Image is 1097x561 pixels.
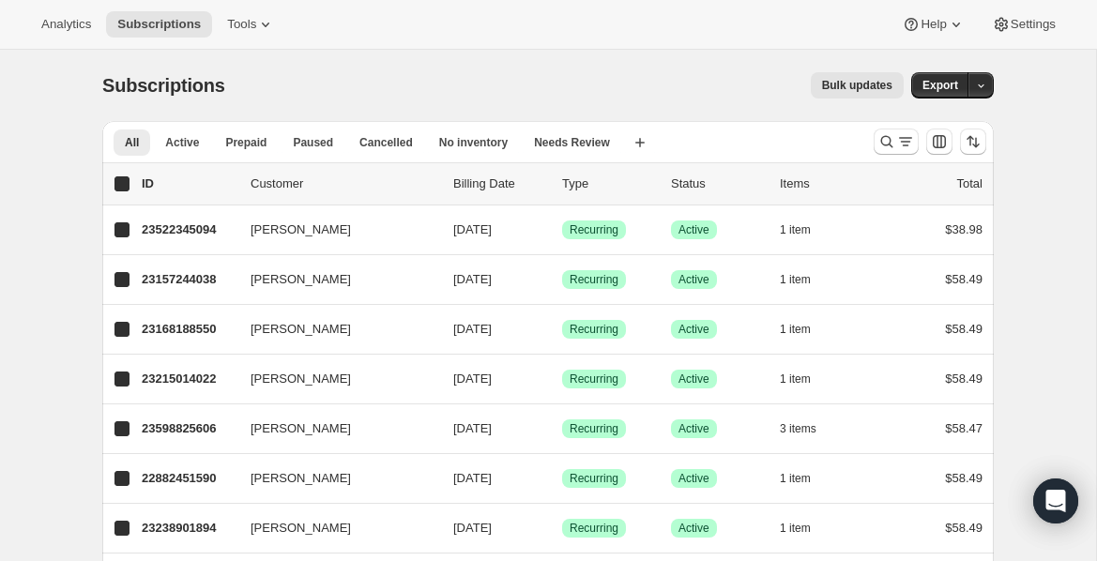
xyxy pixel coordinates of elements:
[570,521,618,536] span: Recurring
[678,322,709,337] span: Active
[142,320,236,339] p: 23168188550
[453,222,492,236] span: [DATE]
[142,266,983,293] div: 23157244038[PERSON_NAME][DATE]SuccessRecurringSuccessActive1 item$58.49
[251,220,351,239] span: [PERSON_NAME]
[239,364,427,394] button: [PERSON_NAME]
[911,72,969,99] button: Export
[780,371,811,387] span: 1 item
[142,270,236,289] p: 23157244038
[780,174,874,193] div: Items
[921,17,946,32] span: Help
[142,419,236,438] p: 23598825606
[1033,478,1078,523] div: Open Intercom Messenger
[671,174,765,193] p: Status
[142,217,983,243] div: 23522345094[PERSON_NAME][DATE]SuccessRecurringSuccessActive1 item$38.98
[678,421,709,436] span: Active
[891,11,976,38] button: Help
[453,421,492,435] span: [DATE]
[981,11,1067,38] button: Settings
[780,471,811,486] span: 1 item
[945,222,983,236] span: $38.98
[570,272,618,287] span: Recurring
[1011,17,1056,32] span: Settings
[453,471,492,485] span: [DATE]
[945,471,983,485] span: $58.49
[239,314,427,344] button: [PERSON_NAME]
[780,322,811,337] span: 1 item
[926,129,952,155] button: Customize table column order and visibility
[780,272,811,287] span: 1 item
[142,174,983,193] div: IDCustomerBilling DateTypeStatusItemsTotal
[811,72,904,99] button: Bulk updates
[678,371,709,387] span: Active
[142,174,236,193] p: ID
[534,135,610,150] span: Needs Review
[780,416,837,442] button: 3 items
[945,272,983,286] span: $58.49
[251,370,351,388] span: [PERSON_NAME]
[239,414,427,444] button: [PERSON_NAME]
[251,519,351,538] span: [PERSON_NAME]
[960,129,986,155] button: Sort the results
[780,217,831,243] button: 1 item
[106,11,212,38] button: Subscriptions
[142,220,236,239] p: 23522345094
[570,222,618,237] span: Recurring
[570,421,618,436] span: Recurring
[453,322,492,336] span: [DATE]
[251,419,351,438] span: [PERSON_NAME]
[239,265,427,295] button: [PERSON_NAME]
[780,421,816,436] span: 3 items
[216,11,286,38] button: Tools
[945,521,983,535] span: $58.49
[251,469,351,488] span: [PERSON_NAME]
[102,75,225,96] span: Subscriptions
[251,320,351,339] span: [PERSON_NAME]
[780,266,831,293] button: 1 item
[922,78,958,93] span: Export
[41,17,91,32] span: Analytics
[780,465,831,492] button: 1 item
[142,416,983,442] div: 23598825606[PERSON_NAME][DATE]SuccessRecurringSuccessActive3 items$58.47
[874,129,919,155] button: Search and filter results
[225,135,267,150] span: Prepaid
[142,316,983,342] div: 23168188550[PERSON_NAME][DATE]SuccessRecurringSuccessActive1 item$58.49
[780,515,831,541] button: 1 item
[780,521,811,536] span: 1 item
[678,272,709,287] span: Active
[117,17,201,32] span: Subscriptions
[30,11,102,38] button: Analytics
[453,272,492,286] span: [DATE]
[142,465,983,492] div: 22882451590[PERSON_NAME][DATE]SuccessRecurringSuccessActive1 item$58.49
[125,135,139,150] span: All
[142,370,236,388] p: 23215014022
[570,471,618,486] span: Recurring
[780,366,831,392] button: 1 item
[453,521,492,535] span: [DATE]
[142,469,236,488] p: 22882451590
[780,222,811,237] span: 1 item
[678,222,709,237] span: Active
[359,135,413,150] span: Cancelled
[239,215,427,245] button: [PERSON_NAME]
[945,322,983,336] span: $58.49
[453,174,547,193] p: Billing Date
[251,174,438,193] p: Customer
[142,366,983,392] div: 23215014022[PERSON_NAME][DATE]SuccessRecurringSuccessActive1 item$58.49
[945,421,983,435] span: $58.47
[625,129,655,156] button: Create new view
[251,270,351,289] span: [PERSON_NAME]
[822,78,892,93] span: Bulk updates
[439,135,508,150] span: No inventory
[293,135,333,150] span: Paused
[570,371,618,387] span: Recurring
[945,371,983,386] span: $58.49
[239,513,427,543] button: [PERSON_NAME]
[780,316,831,342] button: 1 item
[239,463,427,493] button: [PERSON_NAME]
[142,515,983,541] div: 23238901894[PERSON_NAME][DATE]SuccessRecurringSuccessActive1 item$58.49
[678,521,709,536] span: Active
[570,322,618,337] span: Recurring
[165,135,199,150] span: Active
[142,519,236,538] p: 23238901894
